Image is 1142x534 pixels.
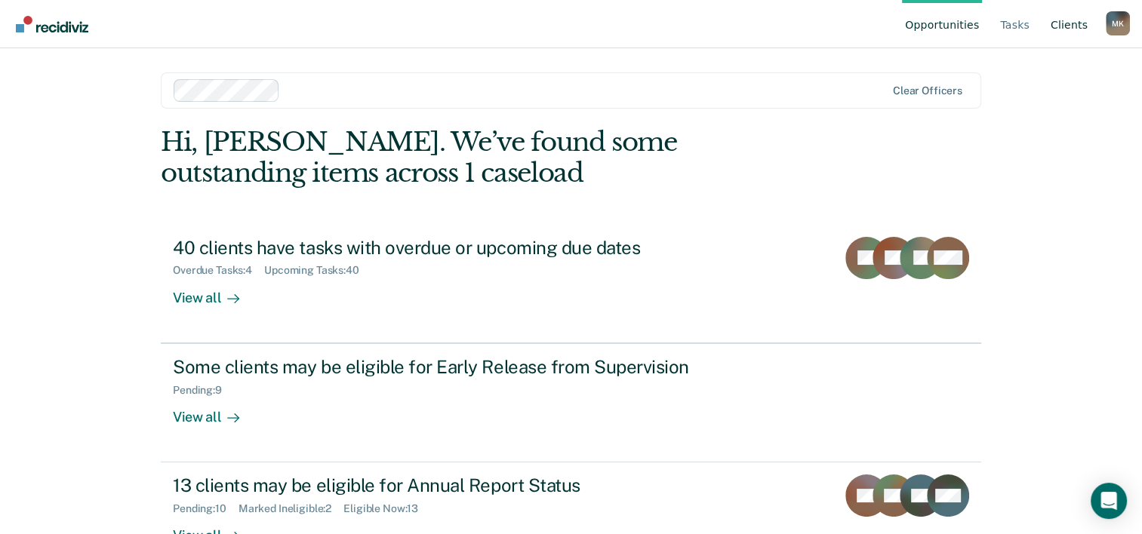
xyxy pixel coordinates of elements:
div: Marked Ineligible : 2 [239,502,343,515]
button: Profile dropdown button [1106,11,1130,35]
div: 13 clients may be eligible for Annual Report Status [173,474,703,496]
a: Some clients may be eligible for Early Release from SupervisionPending:9View all [161,343,981,462]
div: View all [173,277,257,306]
div: Some clients may be eligible for Early Release from Supervision [173,356,703,378]
div: Pending : 10 [173,502,239,515]
a: 40 clients have tasks with overdue or upcoming due datesOverdue Tasks:4Upcoming Tasks:40View all [161,225,981,343]
div: 40 clients have tasks with overdue or upcoming due dates [173,237,703,259]
div: Upcoming Tasks : 40 [264,264,371,277]
div: Eligible Now : 13 [343,502,430,515]
div: Overdue Tasks : 4 [173,264,264,277]
div: View all [173,396,257,425]
div: Pending : 9 [173,384,234,397]
div: Open Intercom Messenger [1091,483,1127,519]
div: Clear officers [893,84,962,97]
div: Hi, [PERSON_NAME]. We’ve found some outstanding items across 1 caseload [161,127,817,189]
div: M K [1106,11,1130,35]
img: Recidiviz [16,16,88,32]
